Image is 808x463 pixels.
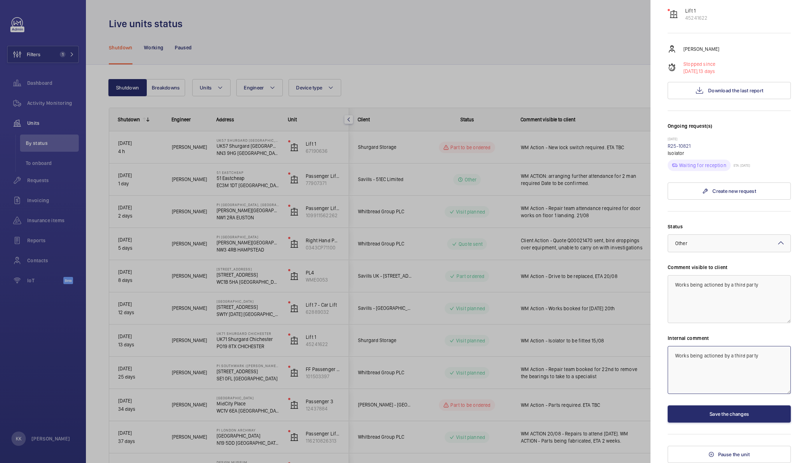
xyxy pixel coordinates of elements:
[668,264,791,271] label: Comment visible to client
[668,446,791,463] button: Pause the unit
[668,122,791,137] h3: Ongoing request(s)
[669,10,678,19] img: elevator.svg
[668,335,791,342] label: Internal comment
[683,68,698,74] span: [DATE],
[668,182,791,200] a: Create new request
[668,82,791,99] button: Download the last report
[668,405,791,423] button: Save the changes
[708,88,763,93] span: Download the last report
[668,150,791,157] p: Isolator
[718,452,750,457] span: Pause the unit
[683,60,715,68] p: Stopped since
[683,68,715,75] p: 13 days
[685,7,707,14] p: Lift 1
[679,162,726,169] p: Waiting for reception
[675,240,687,246] span: Other
[685,14,707,21] p: 45241622
[683,45,719,53] p: [PERSON_NAME]
[731,163,750,167] p: ETA: [DATE]
[668,137,791,142] p: [DATE]
[668,223,791,230] label: Status
[668,143,691,149] a: R25-10821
